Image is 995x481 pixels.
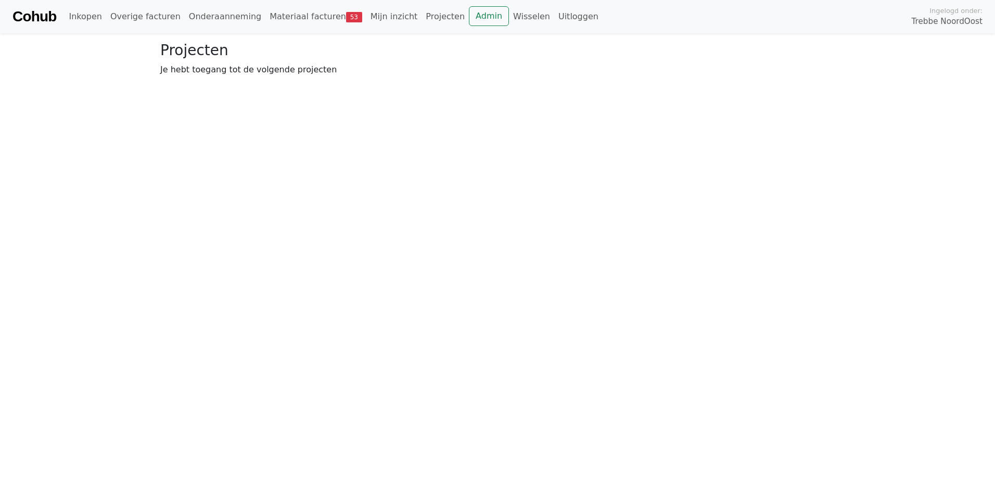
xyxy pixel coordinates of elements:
[160,42,835,59] h3: Projecten
[469,6,509,26] a: Admin
[422,6,469,27] a: Projecten
[12,4,56,29] a: Cohub
[265,6,366,27] a: Materiaal facturen53
[346,12,362,22] span: 53
[509,6,554,27] a: Wisselen
[160,64,835,76] p: Je hebt toegang tot de volgende projecten
[912,16,983,28] span: Trebbe NoordOost
[929,6,983,16] span: Ingelogd onder:
[554,6,603,27] a: Uitloggen
[65,6,106,27] a: Inkopen
[185,6,265,27] a: Onderaanneming
[366,6,422,27] a: Mijn inzicht
[106,6,185,27] a: Overige facturen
